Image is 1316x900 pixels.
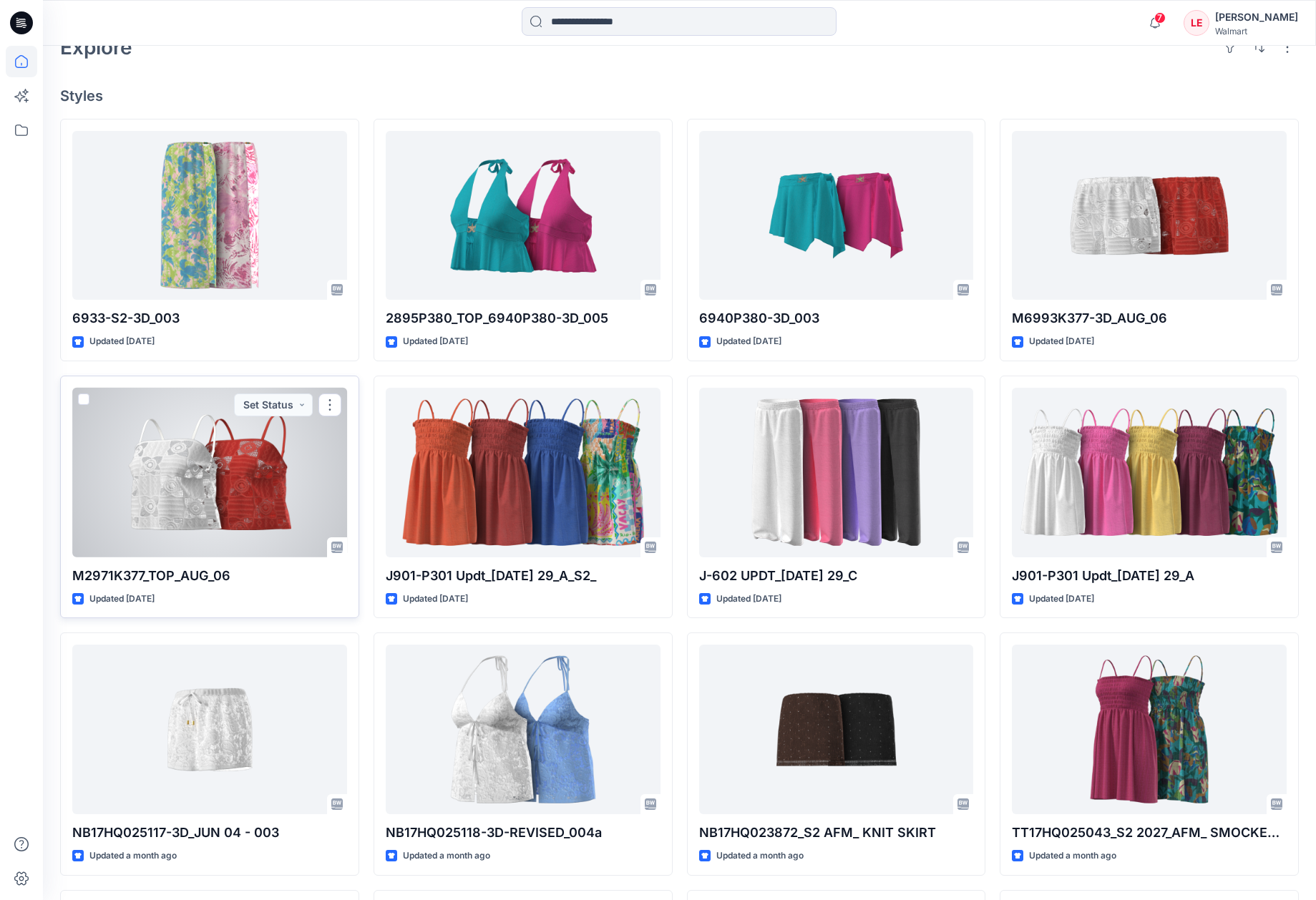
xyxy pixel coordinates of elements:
p: M6993K377-3D_AUG_06 [1012,308,1287,328]
div: LE [1184,10,1209,36]
p: 6940P380-3D_003 [699,308,974,328]
p: Updated [DATE] [89,334,155,349]
p: Updated a month ago [89,848,177,864]
a: J901-P301 Updt_JUL 29_A [1012,388,1287,557]
a: M2971K377_TOP_AUG_06 [72,388,347,557]
p: J901-P301 Updt_[DATE] 29_A [1012,566,1287,586]
p: NB17HQ025118-3D-REVISED_004a [386,823,661,843]
a: 6933-S2-3D_003 [72,131,347,300]
p: Updated [DATE] [403,334,468,349]
a: NB17HQ023872_S2 AFM_ KNIT SKIRT [699,645,974,814]
span: 7 [1154,12,1166,24]
p: J901-P301 Updt_[DATE] 29_A_S2_ [386,566,661,586]
a: J-602 UPDT_JUL 29_C [699,388,974,557]
p: Updated [DATE] [1029,592,1094,607]
p: 2895P380_TOP_6940P380-3D_005 [386,308,661,328]
a: 2895P380_TOP_6940P380-3D_005 [386,131,661,300]
a: M6993K377-3D_AUG_06 [1012,131,1287,300]
p: Updated a month ago [1029,848,1116,864]
a: NB17HQ025117-3D_JUN 04 - 003 [72,645,347,814]
p: NB17HQ025117-3D_JUN 04 - 003 [72,823,347,843]
p: TT17HQ025043_S2 2027_AFM_ SMOCKED DRESS [1012,823,1287,843]
p: J-602 UPDT_[DATE] 29_C [699,566,974,586]
p: Updated a month ago [716,848,804,864]
div: Walmart [1215,26,1298,36]
h4: Styles [60,87,1299,104]
a: 6940P380-3D_003 [699,131,974,300]
p: NB17HQ023872_S2 AFM_ KNIT SKIRT [699,823,974,843]
p: Updated [DATE] [89,592,155,607]
a: J901-P301 Updt_JUL 29_A_S2_ [386,388,661,557]
p: Updated [DATE] [716,334,781,349]
a: NB17HQ025118-3D-REVISED_004a [386,645,661,814]
p: 6933-S2-3D_003 [72,308,347,328]
h2: Explore [60,36,132,59]
p: M2971K377_TOP_AUG_06 [72,566,347,586]
p: Updated [DATE] [1029,334,1094,349]
p: Updated a month ago [403,848,490,864]
a: TT17HQ025043_S2 2027_AFM_ SMOCKED DRESS [1012,645,1287,814]
p: Updated [DATE] [716,592,781,607]
div: [PERSON_NAME] [1215,9,1298,26]
p: Updated [DATE] [403,592,468,607]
